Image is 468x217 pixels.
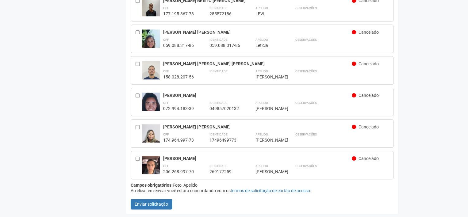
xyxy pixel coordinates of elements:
span: Cancelado [359,156,379,161]
strong: Observações [295,101,316,105]
strong: Identidade [209,101,227,105]
strong: Identidade [209,70,227,73]
button: Enviar solicitação [131,199,172,209]
strong: Observações [295,133,316,136]
strong: Apelido [255,6,268,10]
strong: CPF [163,133,169,136]
strong: Apelido [255,70,268,73]
strong: Campos obrigatórios: [131,183,173,188]
div: [PERSON_NAME] [163,93,352,98]
strong: CPF [163,6,169,10]
div: 158.028.207-56 [163,74,194,80]
div: [PERSON_NAME] [PERSON_NAME] [PERSON_NAME] [163,61,352,67]
strong: CPF [163,38,169,41]
img: user.jpg [142,124,160,149]
div: 206.268.997-70 [163,169,194,174]
strong: Observações [295,164,316,168]
div: [PERSON_NAME] [PERSON_NAME] [163,29,352,35]
img: user.jpg [142,93,160,118]
div: 059.088.317-86 [163,43,194,48]
strong: Identidade [209,133,227,136]
strong: Apelido [255,38,268,41]
strong: Identidade [209,38,227,41]
span: Cancelado [359,61,379,66]
div: [PERSON_NAME] [255,74,280,80]
div: Foto, Apelido [131,182,393,188]
span: Cancelado [359,30,379,35]
strong: Identidade [209,164,227,168]
div: 049857020132 [209,106,240,111]
img: user.jpg [142,29,160,62]
img: user.jpg [142,61,160,94]
strong: Observações [295,6,316,10]
img: user.jpg [142,156,160,180]
div: [PERSON_NAME] [163,156,352,161]
div: 059.088.317-86 [209,43,240,48]
div: 269177259 [209,169,240,174]
strong: Apelido [255,133,268,136]
div: 285572186 [209,11,240,17]
span: Cancelado [359,93,379,98]
div: 177.195.867-78 [163,11,194,17]
strong: CPF [163,101,169,105]
strong: Apelido [255,164,268,168]
div: 174.964.997-73 [163,137,194,143]
div: [PERSON_NAME] [255,106,280,111]
strong: Identidade [209,6,227,10]
div: LEVI [255,11,280,17]
strong: Apelido [255,101,268,105]
a: termos de solicitação de cartão de acesso [230,188,310,193]
strong: Observações [295,38,316,41]
span: Cancelado [359,124,379,129]
div: 072.994.183-39 [163,106,194,111]
div: Ao clicar em enviar você estará concordando com os . [131,188,393,193]
strong: CPF [163,70,169,73]
strong: Observações [295,70,316,73]
div: [PERSON_NAME] [PERSON_NAME] [163,124,352,130]
div: Leticia [255,43,280,48]
div: 17496499773 [209,137,240,143]
div: [PERSON_NAME] [255,169,280,174]
strong: CPF [163,164,169,168]
div: [PERSON_NAME] [255,137,280,143]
